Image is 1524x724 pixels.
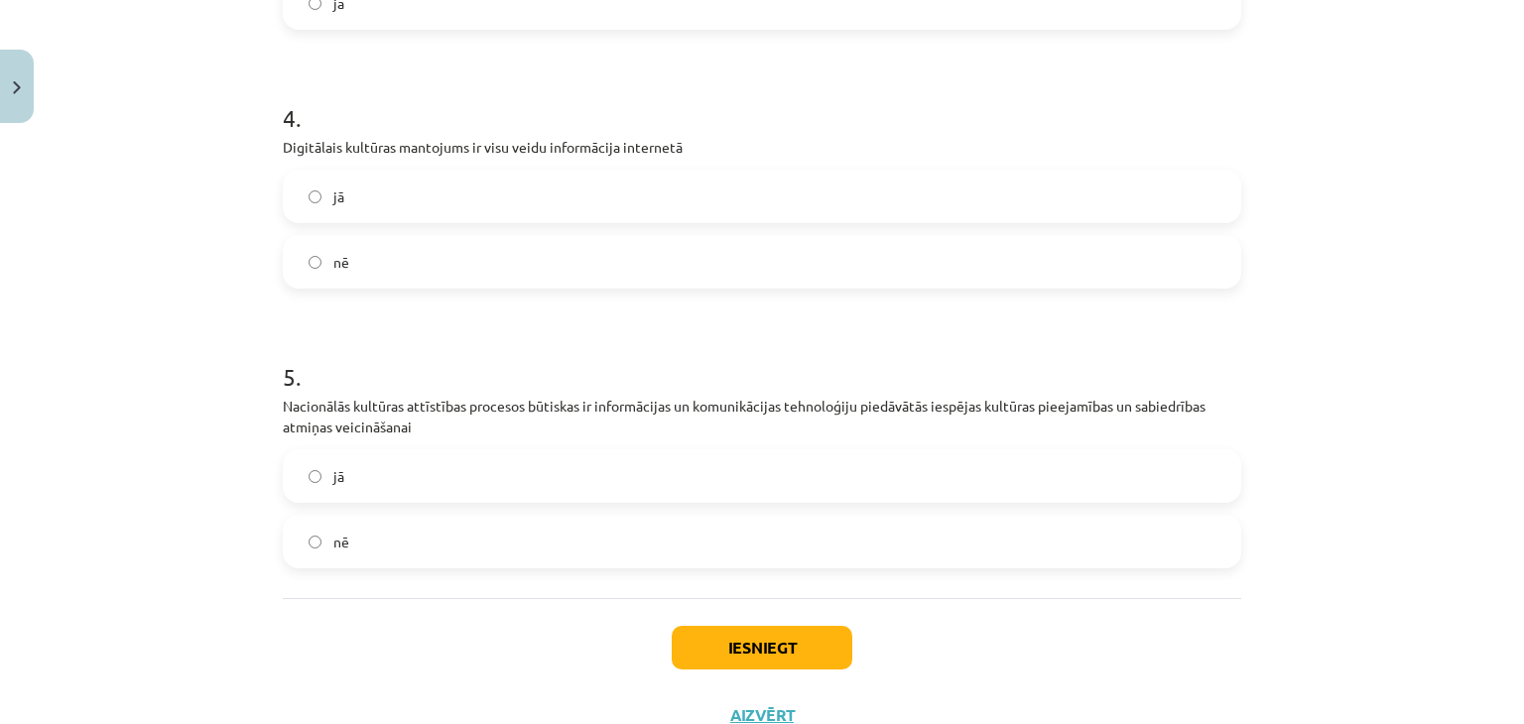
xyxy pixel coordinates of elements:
[333,186,344,207] span: jā
[309,536,321,548] input: nē
[13,81,21,94] img: icon-close-lesson-0947bae3869378f0d4975bcd49f059093ad1ed9edebbc8119c70593378902aed.svg
[333,466,344,487] span: jā
[283,69,1241,131] h1: 4 .
[672,626,852,669] button: Iesniegt
[333,532,349,552] span: nē
[309,470,321,483] input: jā
[283,328,1241,390] h1: 5 .
[283,137,1241,158] p: Digitālais kultūras mantojums ir visu veidu informācija internetā
[333,252,349,273] span: nē
[309,256,321,269] input: nē
[309,190,321,203] input: jā
[283,396,1241,437] p: Nacionālās kultūras attīstības procesos būtiskas ir informācijas un komunikācijas tehnoloģiju pie...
